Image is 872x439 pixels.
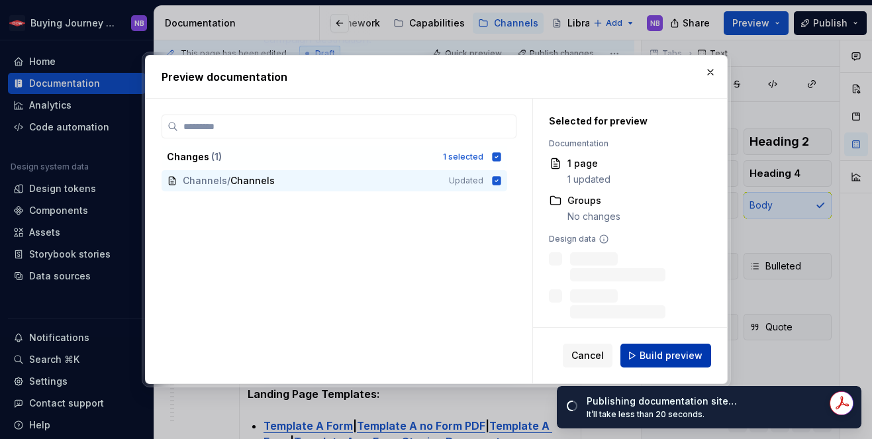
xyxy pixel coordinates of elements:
[443,152,483,162] div: 1 selected
[230,174,275,187] span: Channels
[563,344,612,367] button: Cancel
[640,349,702,362] span: Build preview
[227,174,230,187] span: /
[620,344,711,367] button: Build preview
[549,234,704,244] div: Design data
[449,175,483,186] span: Updated
[567,194,620,207] div: Groups
[567,157,610,170] div: 1 page
[211,151,222,162] span: ( 1 )
[587,395,828,408] div: Publishing documentation site…
[587,409,828,420] div: It’ll take less than 20 seconds.
[183,174,227,187] span: Channels
[549,115,704,128] div: Selected for preview
[162,69,711,85] h2: Preview documentation
[567,210,620,223] div: No changes
[567,173,610,186] div: 1 updated
[167,150,435,164] div: Changes
[571,349,604,362] span: Cancel
[549,138,704,149] div: Documentation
